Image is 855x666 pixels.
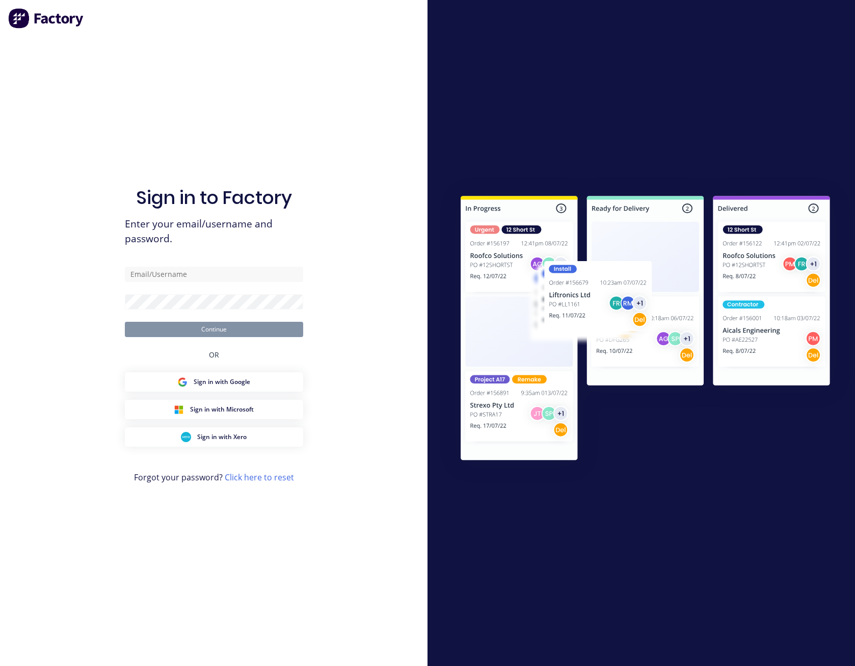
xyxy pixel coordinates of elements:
[197,432,247,442] span: Sign in with Xero
[134,471,294,483] span: Forgot your password?
[8,8,85,29] img: Factory
[177,377,188,387] img: Google Sign in
[136,187,292,209] h1: Sign in to Factory
[209,337,219,372] div: OR
[125,372,303,392] button: Google Sign inSign in with Google
[438,175,852,484] img: Sign in
[125,217,303,246] span: Enter your email/username and password.
[125,267,303,282] input: Email/Username
[190,405,254,414] span: Sign in with Microsoft
[125,400,303,419] button: Microsoft Sign inSign in with Microsoft
[125,322,303,337] button: Continue
[174,404,184,415] img: Microsoft Sign in
[181,432,191,442] img: Xero Sign in
[194,377,250,387] span: Sign in with Google
[225,472,294,483] a: Click here to reset
[125,427,303,447] button: Xero Sign inSign in with Xero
